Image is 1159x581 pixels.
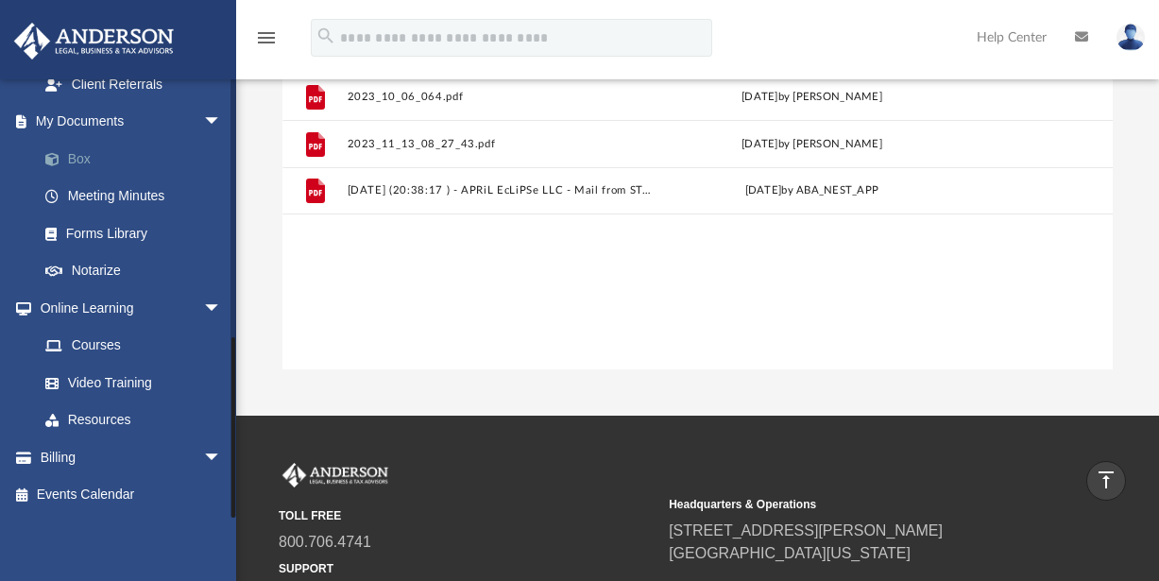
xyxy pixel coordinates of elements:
a: Client Referrals [26,65,241,103]
a: Notarize [26,252,250,290]
a: Billingarrow_drop_down [13,438,250,476]
a: Online Learningarrow_drop_down [13,289,241,327]
a: My Documentsarrow_drop_down [13,103,250,141]
a: Courses [26,327,241,365]
button: 2023_10_06_064.pdf [347,91,651,103]
i: search [315,26,336,46]
a: [STREET_ADDRESS][PERSON_NAME] [669,522,943,538]
span: arrow_drop_down [203,289,241,328]
img: Anderson Advisors Platinum Portal [279,463,392,487]
span: arrow_drop_down [203,438,241,477]
i: menu [255,26,278,49]
div: [DATE] by [PERSON_NAME] [659,135,963,152]
small: Headquarters & Operations [669,496,1046,513]
img: User Pic [1116,24,1145,51]
i: vertical_align_top [1095,469,1117,491]
div: [DATE] by [PERSON_NAME] [659,88,963,105]
a: Video Training [26,364,231,402]
small: TOLL FREE [279,507,656,524]
a: [GEOGRAPHIC_DATA][US_STATE] [669,545,911,561]
a: Forms Library [26,214,241,252]
a: Meeting Minutes [26,178,250,215]
div: [DATE] by ABA_NEST_APP [659,182,963,199]
button: [DATE] (20:38:17 ) - APRiL EcLiPSe LLC - Mail from STATE OF [US_STATE][GEOGRAPHIC_DATA]pdf [347,184,651,197]
a: menu [255,36,278,49]
small: SUPPORT [279,560,656,577]
button: 2023_11_13_08_27_43.pdf [347,138,651,150]
a: Events Calendar [13,476,250,514]
a: vertical_align_top [1086,461,1126,501]
span: arrow_drop_down [203,103,241,142]
img: Anderson Advisors Platinum Portal [9,23,179,60]
a: Resources [26,402,241,439]
a: 800.706.4741 [279,534,371,550]
a: Box [26,140,250,178]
